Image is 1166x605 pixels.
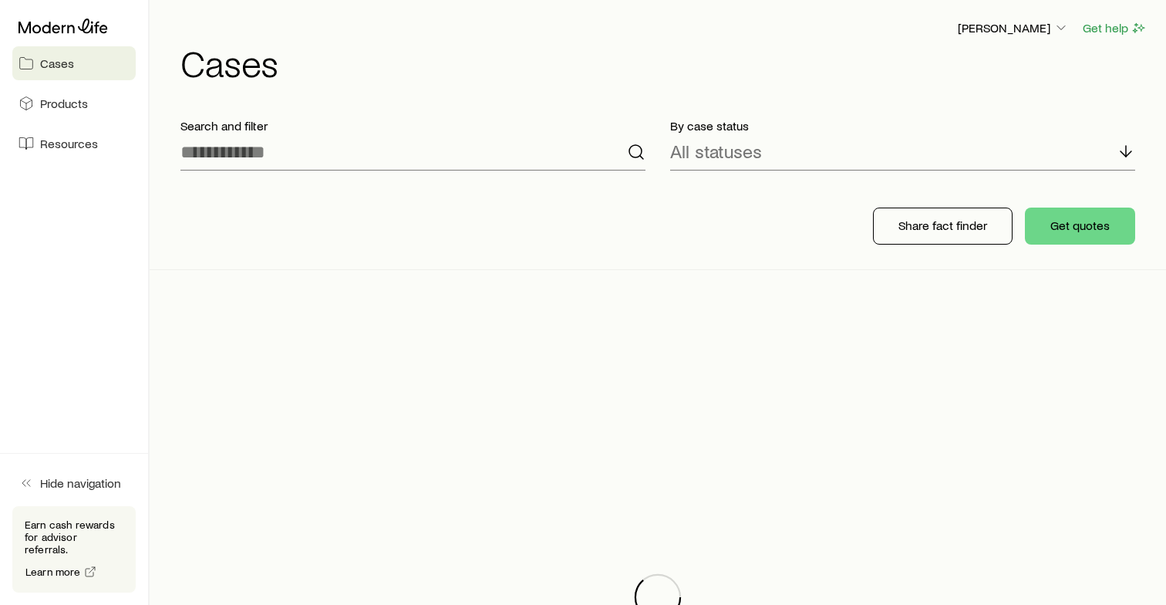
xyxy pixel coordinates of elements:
[25,566,81,577] span: Learn more
[12,506,136,593] div: Earn cash rewards for advisor referrals.Learn more
[180,118,645,134] p: Search and filter
[40,136,98,151] span: Resources
[873,208,1013,245] button: Share fact finder
[670,140,762,162] p: All statuses
[1025,208,1135,245] button: Get quotes
[670,118,1135,134] p: By case status
[12,466,136,500] button: Hide navigation
[25,519,123,556] p: Earn cash rewards for advisor referrals.
[957,19,1070,38] button: [PERSON_NAME]
[958,20,1069,35] p: [PERSON_NAME]
[12,46,136,80] a: Cases
[40,475,121,491] span: Hide navigation
[40,96,88,111] span: Products
[12,86,136,120] a: Products
[180,44,1147,81] h1: Cases
[898,218,987,233] p: Share fact finder
[1082,19,1147,37] button: Get help
[12,127,136,161] a: Resources
[40,56,74,71] span: Cases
